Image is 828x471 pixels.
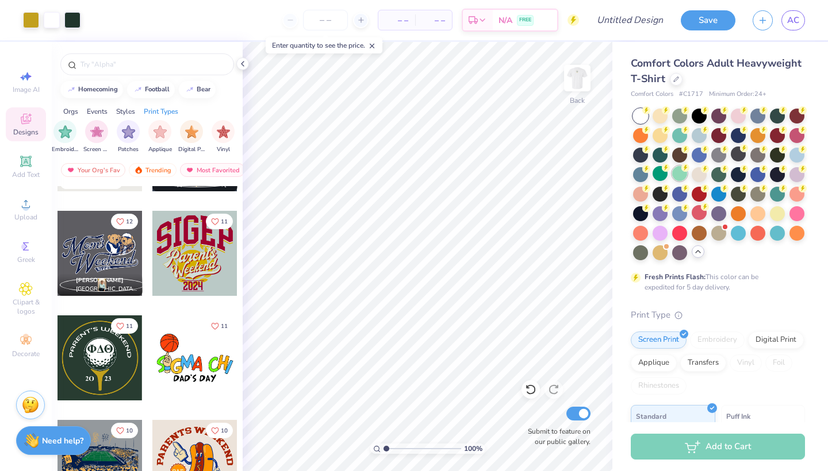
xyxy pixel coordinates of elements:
[709,90,766,99] span: Minimum Order: 24 +
[127,81,175,98] button: football
[52,145,78,154] span: Embroidery
[570,95,585,106] div: Back
[133,86,143,93] img: trend_line.gif
[134,166,143,174] img: trending.gif
[221,428,228,434] span: 10
[690,331,745,349] div: Embroidery
[76,276,124,284] span: [PERSON_NAME]
[464,443,482,454] span: 100 %
[726,410,750,422] span: Puff Ink
[680,354,726,372] div: Transfers
[636,410,666,422] span: Standard
[185,125,198,138] img: Digital Print Image
[83,120,110,154] button: filter button
[645,272,786,292] div: This color can be expedited for 5 day delivery.
[60,81,123,98] button: homecoming
[631,56,802,86] span: Comfort Colors Adult Heavyweight T-Shirt
[221,323,228,329] span: 11
[61,163,125,177] div: Your Org's Fav
[63,106,78,117] div: Orgs
[180,163,245,177] div: Most Favorited
[212,120,235,154] button: filter button
[154,125,167,138] img: Applique Image
[126,219,133,225] span: 12
[52,120,78,154] button: filter button
[787,14,799,27] span: AC
[59,125,72,138] img: Embroidery Image
[197,86,210,92] div: bear
[522,426,591,447] label: Submit to feature on our public gallery.
[178,120,205,154] div: filter for Digital Print
[117,120,140,154] div: filter for Patches
[217,145,230,154] span: Vinyl
[83,120,110,154] div: filter for Screen Print
[631,354,677,372] div: Applique
[148,145,172,154] span: Applique
[178,120,205,154] button: filter button
[79,59,227,70] input: Try "Alpha"
[631,308,805,322] div: Print Type
[645,272,706,281] strong: Fresh Prints Flash:
[12,170,40,179] span: Add Text
[631,377,687,395] div: Rhinestones
[148,120,172,154] button: filter button
[111,214,138,229] button: Like
[206,214,233,229] button: Like
[145,86,170,92] div: football
[13,85,40,94] span: Image AI
[122,125,135,138] img: Patches Image
[748,331,804,349] div: Digital Print
[206,318,233,334] button: Like
[67,86,76,93] img: trend_line.gif
[179,81,216,98] button: bear
[148,120,172,154] div: filter for Applique
[730,354,762,372] div: Vinyl
[42,435,83,446] strong: Need help?
[221,219,228,225] span: 11
[66,166,75,174] img: most_fav.gif
[422,14,445,26] span: – –
[206,423,233,438] button: Like
[17,255,35,264] span: Greek
[87,106,108,117] div: Events
[126,428,133,434] span: 10
[126,323,133,329] span: 11
[266,37,382,53] div: Enter quantity to see the price.
[118,145,139,154] span: Patches
[178,145,205,154] span: Digital Print
[217,125,230,138] img: Vinyl Image
[14,213,37,222] span: Upload
[781,10,805,30] a: AC
[681,10,735,30] button: Save
[90,125,103,138] img: Screen Print Image
[13,128,39,137] span: Designs
[185,166,194,174] img: most_fav.gif
[679,90,703,99] span: # C1717
[111,423,138,438] button: Like
[185,86,194,93] img: trend_line.gif
[116,106,135,117] div: Styles
[303,10,348,30] input: – –
[129,163,177,177] div: Trending
[76,285,138,294] span: [GEOGRAPHIC_DATA], [GEOGRAPHIC_DATA][US_STATE]
[519,16,531,24] span: FREE
[144,106,178,117] div: Print Types
[765,354,792,372] div: Foil
[111,318,138,334] button: Like
[78,86,118,92] div: homecoming
[631,90,673,99] span: Comfort Colors
[566,67,589,90] img: Back
[117,120,140,154] button: filter button
[631,331,687,349] div: Screen Print
[83,145,110,154] span: Screen Print
[12,349,40,358] span: Decorate
[52,120,78,154] div: filter for Embroidery
[499,14,512,26] span: N/A
[6,298,46,316] span: Clipart & logos
[588,9,672,32] input: Untitled Design
[212,120,235,154] div: filter for Vinyl
[385,14,408,26] span: – –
